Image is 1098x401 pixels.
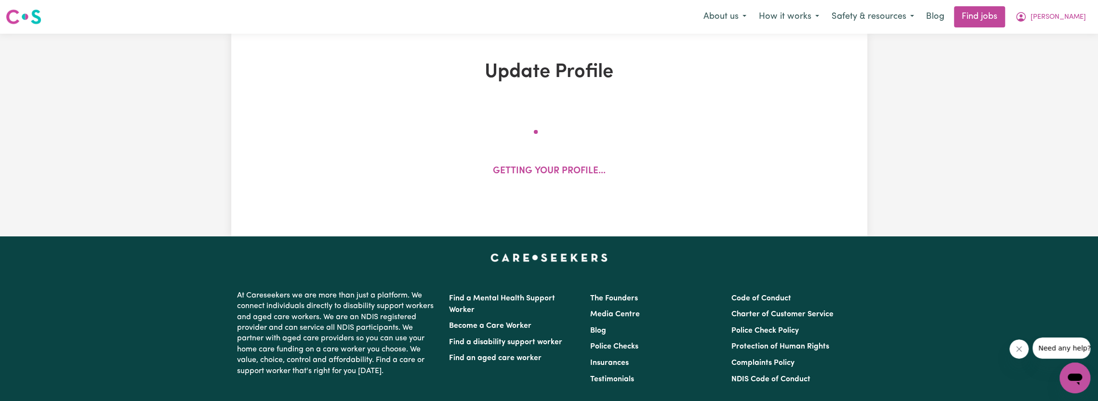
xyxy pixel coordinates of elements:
[731,295,791,302] a: Code of Conduct
[590,375,634,383] a: Testimonials
[343,61,755,84] h1: Update Profile
[490,254,608,261] a: Careseekers home page
[449,338,562,346] a: Find a disability support worker
[590,310,640,318] a: Media Centre
[6,7,58,14] span: Need any help?
[920,6,950,27] a: Blog
[825,7,920,27] button: Safety & resources
[6,8,41,26] img: Careseekers logo
[493,165,606,179] p: Getting your profile...
[590,295,638,302] a: The Founders
[1059,362,1090,393] iframe: Button to launch messaging window
[237,286,437,380] p: At Careseekers we are more than just a platform. We connect individuals directly to disability su...
[590,327,606,335] a: Blog
[697,7,753,27] button: About us
[1031,12,1086,23] span: [PERSON_NAME]
[449,354,542,362] a: Find an aged care worker
[731,343,829,350] a: Protection of Human Rights
[1032,337,1090,359] iframe: Message from company
[1009,7,1092,27] button: My Account
[731,359,794,367] a: Complaints Policy
[590,343,638,350] a: Police Checks
[731,327,799,335] a: Police Check Policy
[954,6,1005,27] a: Find jobs
[731,375,810,383] a: NDIS Code of Conduct
[1009,339,1029,359] iframe: Close message
[731,310,833,318] a: Charter of Customer Service
[590,359,629,367] a: Insurances
[449,295,555,314] a: Find a Mental Health Support Worker
[6,6,41,28] a: Careseekers logo
[449,322,531,330] a: Become a Care Worker
[753,7,825,27] button: How it works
